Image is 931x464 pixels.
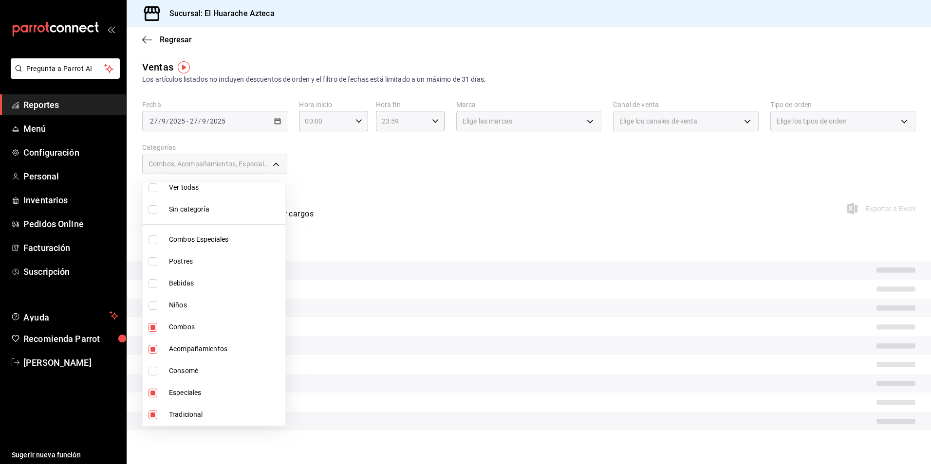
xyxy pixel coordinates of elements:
span: Tradicional [169,410,281,420]
span: Combos Especiales [169,234,281,245]
span: Sin categoría [169,204,281,214]
span: Acompañamientos [169,344,281,354]
span: Postres [169,256,281,267]
span: Ver todas [169,182,281,193]
img: Tooltip marker [178,61,190,73]
span: Combos [169,322,281,332]
span: Especiales [169,388,281,398]
span: Niños [169,300,281,310]
span: Bebidas [169,278,281,288]
span: Consomé [169,366,281,376]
